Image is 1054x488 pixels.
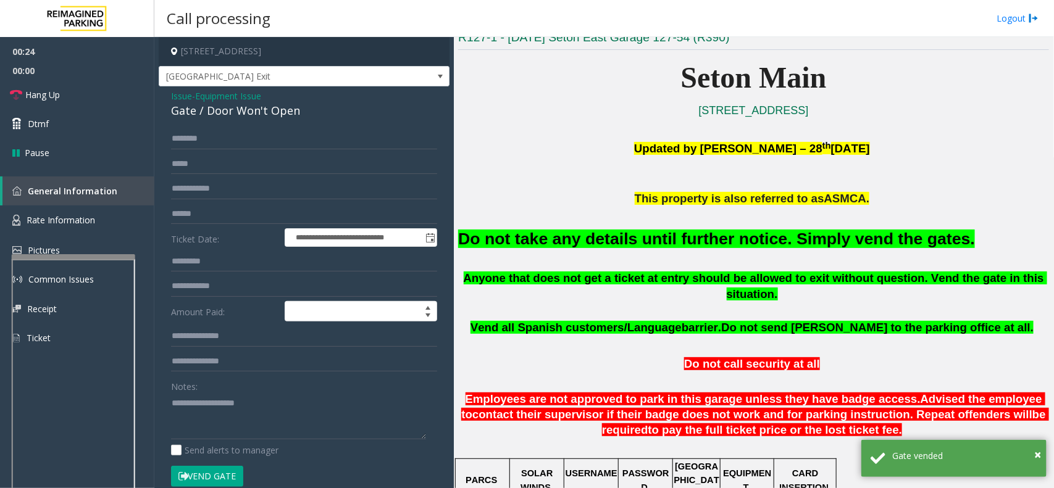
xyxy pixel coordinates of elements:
span: contact their supervisor if their badge does not work and for parking instruction. Repeat offende... [472,408,1032,421]
span: USERNAME [566,468,617,478]
img: 'icon' [12,246,22,254]
h4: [STREET_ADDRESS] [159,37,450,66]
div: Gate / Door Won't Open [171,102,437,119]
label: Send alerts to manager [171,444,278,457]
img: 'icon' [12,215,20,226]
span: Employees are not approved to park in this garage unless they have badge access. [466,392,921,405]
span: Issue [171,89,192,102]
img: 'icon' [12,186,22,196]
span: Equipment Issue [195,89,261,102]
span: Pause [25,146,49,159]
span: × [1034,446,1041,463]
span: Do not send [PERSON_NAME] to the parking office at all. [721,321,1034,334]
span: [GEOGRAPHIC_DATA] Exit [159,67,391,86]
h3: R127-1 - [DATE] Seton East Garage 127-54 (R390) [458,30,1049,50]
span: General Information [28,185,117,197]
button: Close [1034,445,1041,464]
span: Hang Up [25,88,60,101]
span: Pictures [28,244,60,256]
a: Logout [997,12,1039,25]
div: Gate vended [892,449,1037,462]
h3: Call processing [161,3,277,33]
span: th [822,141,831,151]
img: logout [1029,12,1039,25]
span: Decrease value [419,312,437,321]
label: Notes: [171,376,198,393]
span: Seton Main [681,61,827,94]
span: Vend all Spanish customers/Language [471,321,682,334]
button: Vend Gate [171,466,243,487]
span: Rate Information [27,214,95,226]
a: General Information [2,176,154,205]
label: Amount Paid: [168,301,282,322]
label: Ticket Date: [168,228,282,247]
span: Updated by [PERSON_NAME] – 28 [634,142,822,155]
font: Do not take any details until further notice. Simply vend the gates. [458,230,975,248]
span: [DATE] [831,142,870,155]
span: - [192,90,261,102]
span: This property is also referred to as [635,192,824,205]
span: Do not call security at all [684,357,820,370]
span: Toggle popup [423,229,437,246]
span: PARCS [466,475,497,485]
span: Advised the employee to [461,392,1045,421]
span: ASMCA. [824,192,870,205]
span: Increase value [419,302,437,312]
span: Anyone that does not get a ticket at entry should be allowed to exit without question. Vend the g... [464,271,1047,301]
a: [STREET_ADDRESS] [699,104,809,117]
span: barrier. [682,321,721,334]
span: Dtmf [28,117,49,130]
span: to pay the full ticket price or the lost ticket fee. [648,423,903,436]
